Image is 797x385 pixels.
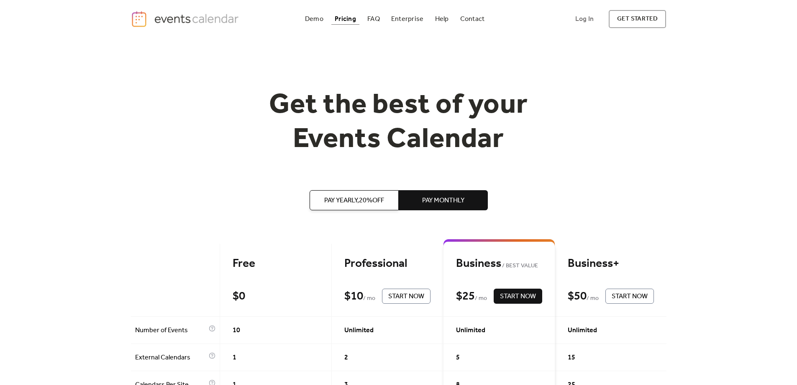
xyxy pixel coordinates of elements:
[363,294,375,304] span: / mo
[233,353,236,363] span: 1
[391,17,423,21] div: Enterprise
[587,294,599,304] span: / mo
[568,289,587,304] div: $ 50
[233,256,319,271] div: Free
[388,292,424,302] span: Start Now
[456,353,460,363] span: 5
[344,256,431,271] div: Professional
[331,13,359,25] a: Pricing
[324,196,384,206] span: Pay Yearly, 20% off
[435,17,449,21] div: Help
[567,10,602,28] a: Log In
[131,10,241,28] a: home
[382,289,431,304] button: Start Now
[605,289,654,304] button: Start Now
[457,13,488,25] a: Contact
[310,190,399,210] button: Pay Yearly,20%off
[568,256,654,271] div: Business+
[568,353,575,363] span: 15
[460,17,485,21] div: Contact
[422,196,464,206] span: Pay Monthly
[501,261,538,271] span: BEST VALUE
[500,292,536,302] span: Start Now
[344,353,348,363] span: 2
[388,13,427,25] a: Enterprise
[475,294,487,304] span: / mo
[233,326,240,336] span: 10
[344,289,363,304] div: $ 10
[135,326,207,336] span: Number of Events
[344,326,374,336] span: Unlimited
[335,17,356,21] div: Pricing
[364,13,383,25] a: FAQ
[135,353,207,363] span: External Calendars
[399,190,488,210] button: Pay Monthly
[456,326,485,336] span: Unlimited
[367,17,380,21] div: FAQ
[568,326,597,336] span: Unlimited
[432,13,452,25] a: Help
[456,256,542,271] div: Business
[456,289,475,304] div: $ 25
[302,13,327,25] a: Demo
[494,289,542,304] button: Start Now
[305,17,323,21] div: Demo
[238,88,559,157] h1: Get the best of your Events Calendar
[609,10,666,28] a: get started
[233,289,245,304] div: $ 0
[612,292,648,302] span: Start Now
